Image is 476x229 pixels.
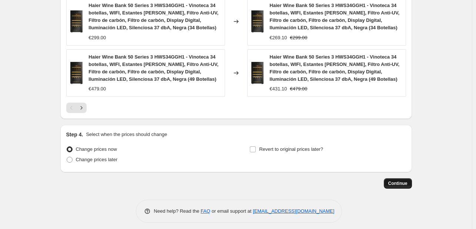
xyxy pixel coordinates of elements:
div: €479.00 [88,85,106,93]
img: 71spSnQRrqL._AC_SL1500_80x.jpg [70,62,83,84]
span: Revert to original prices later? [259,146,323,152]
button: Next [76,103,87,113]
h2: Step 4. [66,131,83,138]
span: Change prices later [76,157,118,162]
span: Haier Wine Bank 50 Series 3 HWS34GGH1 - Vinoteca 34 botellas, WIFI, Estantes [PERSON_NAME], Filtr... [269,3,399,30]
span: Need help? Read the [154,208,201,214]
span: Continue [388,180,408,186]
span: Haier Wine Bank 50 Series 3 HWS34GGH1 - Vinoteca 34 botellas, WIFI, Estantes [PERSON_NAME], Filtr... [88,3,218,30]
strike: €479.00 [290,85,307,93]
div: €269.10 [269,34,287,42]
span: Haier Wine Bank 50 Series 3 HWS34GGH1 - Vinoteca 34 botellas, WIFI, Estantes [PERSON_NAME], Filtr... [269,54,399,82]
img: 71spSnQRrqL._AC_SL1500_80x.jpg [251,62,264,84]
div: €431.10 [269,85,287,93]
nav: Pagination [66,103,87,113]
a: [EMAIL_ADDRESS][DOMAIN_NAME] [253,208,334,214]
a: FAQ [201,208,210,214]
span: or email support at [210,208,253,214]
span: Change prices now [76,146,117,152]
span: Haier Wine Bank 50 Series 3 HWS34GGH1 - Vinoteca 34 botellas, WIFI, Estantes [PERSON_NAME], Filtr... [88,54,218,82]
img: 71spSnQRrqL._AC_SL1500_80x.jpg [70,10,83,33]
div: €299.00 [88,34,106,42]
p: Select when the prices should change [86,131,167,138]
button: Continue [384,178,412,189]
strike: €299.00 [290,34,307,42]
img: 71spSnQRrqL._AC_SL1500_80x.jpg [251,10,264,33]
